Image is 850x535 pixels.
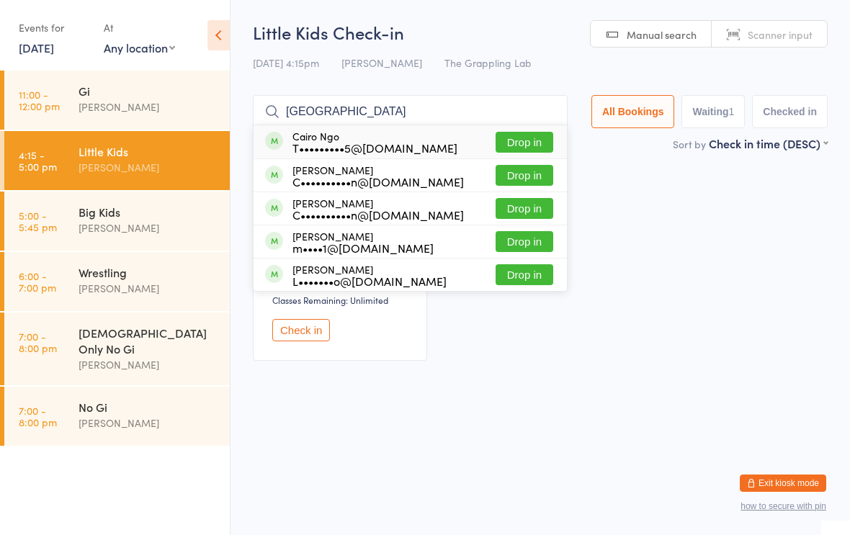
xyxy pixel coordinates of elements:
[19,40,54,55] a: [DATE]
[729,106,735,117] div: 1
[292,197,464,220] div: [PERSON_NAME]
[79,99,218,115] div: [PERSON_NAME]
[496,165,553,186] button: Drop in
[741,501,826,511] button: how to secure with pin
[19,149,57,172] time: 4:15 - 5:00 pm
[79,143,218,159] div: Little Kids
[104,40,175,55] div: Any location
[79,356,218,373] div: [PERSON_NAME]
[79,325,218,356] div: [DEMOGRAPHIC_DATA] Only No Gi
[253,20,828,44] h2: Little Kids Check-in
[752,95,828,128] button: Checked in
[19,210,57,233] time: 5:00 - 5:45 pm
[681,95,745,128] button: Waiting1
[4,71,230,130] a: 11:00 -12:00 pmGi[PERSON_NAME]
[709,135,828,151] div: Check in time (DESC)
[292,242,434,253] div: m••••1@[DOMAIN_NAME]
[292,176,464,187] div: C••••••••••n@[DOMAIN_NAME]
[272,294,412,306] div: Classes Remaining: Unlimited
[4,252,230,311] a: 6:00 -7:00 pmWrestling[PERSON_NAME]
[292,142,457,153] div: T•••••••••5@[DOMAIN_NAME]
[19,405,57,428] time: 7:00 - 8:00 pm
[4,131,230,190] a: 4:15 -5:00 pmLittle Kids[PERSON_NAME]
[292,275,447,287] div: L•••••••o@[DOMAIN_NAME]
[79,280,218,297] div: [PERSON_NAME]
[4,192,230,251] a: 5:00 -5:45 pmBig Kids[PERSON_NAME]
[19,331,57,354] time: 7:00 - 8:00 pm
[79,415,218,431] div: [PERSON_NAME]
[79,264,218,280] div: Wrestling
[292,164,464,187] div: [PERSON_NAME]
[292,230,434,253] div: [PERSON_NAME]
[79,83,218,99] div: Gi
[292,264,447,287] div: [PERSON_NAME]
[79,220,218,236] div: [PERSON_NAME]
[79,204,218,220] div: Big Kids
[19,89,60,112] time: 11:00 - 12:00 pm
[496,264,553,285] button: Drop in
[748,27,813,42] span: Scanner input
[19,16,89,40] div: Events for
[292,209,464,220] div: C••••••••••n@[DOMAIN_NAME]
[496,198,553,219] button: Drop in
[444,55,532,70] span: The Grappling Lab
[673,137,706,151] label: Sort by
[19,270,56,293] time: 6:00 - 7:00 pm
[496,132,553,153] button: Drop in
[627,27,697,42] span: Manual search
[591,95,675,128] button: All Bookings
[341,55,422,70] span: [PERSON_NAME]
[272,319,330,341] button: Check in
[4,313,230,385] a: 7:00 -8:00 pm[DEMOGRAPHIC_DATA] Only No Gi[PERSON_NAME]
[253,95,568,128] input: Search
[740,475,826,492] button: Exit kiosk mode
[496,231,553,252] button: Drop in
[292,130,457,153] div: Cairo Ngo
[104,16,175,40] div: At
[79,159,218,176] div: [PERSON_NAME]
[4,387,230,446] a: 7:00 -8:00 pmNo Gi[PERSON_NAME]
[79,399,218,415] div: No Gi
[253,55,319,70] span: [DATE] 4:15pm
